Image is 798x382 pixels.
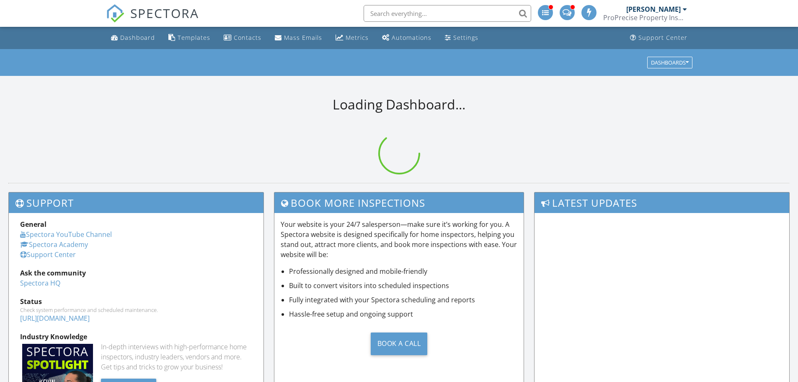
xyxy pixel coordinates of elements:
[106,11,199,29] a: SPECTORA
[638,34,687,42] div: Support Center
[289,309,518,319] li: Hassle-free setup and ongoing support
[346,34,369,42] div: Metrics
[20,278,60,288] a: Spectora HQ
[651,60,689,65] div: Dashboards
[281,326,518,361] a: Book a Call
[20,220,46,229] strong: General
[20,268,252,278] div: Ask the community
[332,30,372,46] a: Metrics
[178,34,210,42] div: Templates
[289,266,518,276] li: Professionally designed and mobile-friendly
[20,307,252,313] div: Check system performance and scheduled maintenance.
[220,30,265,46] a: Contacts
[20,250,76,259] a: Support Center
[647,57,692,68] button: Dashboards
[453,34,478,42] div: Settings
[535,192,789,213] h3: Latest Updates
[281,219,518,260] p: Your website is your 24/7 salesperson—make sure it’s working for you. A Spectora website is desig...
[165,30,214,46] a: Templates
[627,30,691,46] a: Support Center
[364,5,531,22] input: Search everything...
[120,34,155,42] div: Dashboard
[274,192,524,213] h3: Book More Inspections
[289,295,518,305] li: Fully integrated with your Spectora scheduling and reports
[9,192,263,213] h3: Support
[603,13,687,22] div: ProPrecise Property Inspections LLC.
[289,281,518,291] li: Built to convert visitors into scheduled inspections
[371,333,428,355] div: Book a Call
[130,4,199,22] span: SPECTORA
[106,4,124,23] img: The Best Home Inspection Software - Spectora
[392,34,431,42] div: Automations
[101,342,252,372] div: In-depth interviews with high-performance home inspectors, industry leaders, vendors and more. Ge...
[20,240,88,249] a: Spectora Academy
[284,34,322,42] div: Mass Emails
[234,34,261,42] div: Contacts
[20,230,112,239] a: Spectora YouTube Channel
[626,5,681,13] div: [PERSON_NAME]
[442,30,482,46] a: Settings
[20,296,252,307] div: Status
[20,332,252,342] div: Industry Knowledge
[108,30,158,46] a: Dashboard
[379,30,435,46] a: Automations (Advanced)
[20,314,90,323] a: [URL][DOMAIN_NAME]
[271,30,325,46] a: Mass Emails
